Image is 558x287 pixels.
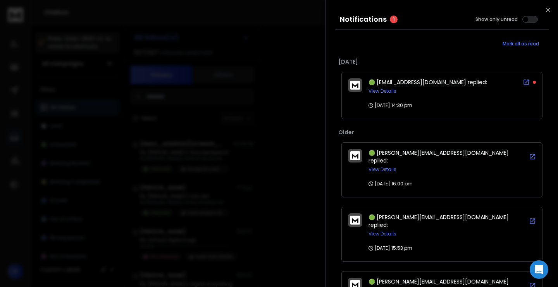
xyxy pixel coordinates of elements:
h3: Notifications [340,14,387,25]
label: Show only unread [475,16,518,22]
span: 🟢 [PERSON_NAME][EMAIL_ADDRESS][DOMAIN_NAME] replied: [369,149,509,164]
div: Open Intercom Messenger [530,260,548,279]
button: View Details [369,231,396,237]
button: View Details [369,88,396,94]
p: [DATE] [338,58,546,66]
p: [DATE] 14:30 pm [369,102,412,109]
span: Mark all as read [503,41,539,47]
span: 1 [390,16,398,23]
span: 🟢 [EMAIL_ADDRESS][DOMAIN_NAME] replied: [369,78,487,86]
img: logo [350,151,360,160]
p: Older [338,128,546,136]
span: 🟢 [PERSON_NAME][EMAIL_ADDRESS][DOMAIN_NAME] replied: [369,213,509,229]
button: Mark all as read [493,36,549,52]
p: [DATE] 16:00 pm [369,181,413,187]
p: [DATE] 15:53 pm [369,245,412,251]
button: View Details [369,166,396,173]
img: logo [350,81,360,90]
img: logo [350,216,360,225]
